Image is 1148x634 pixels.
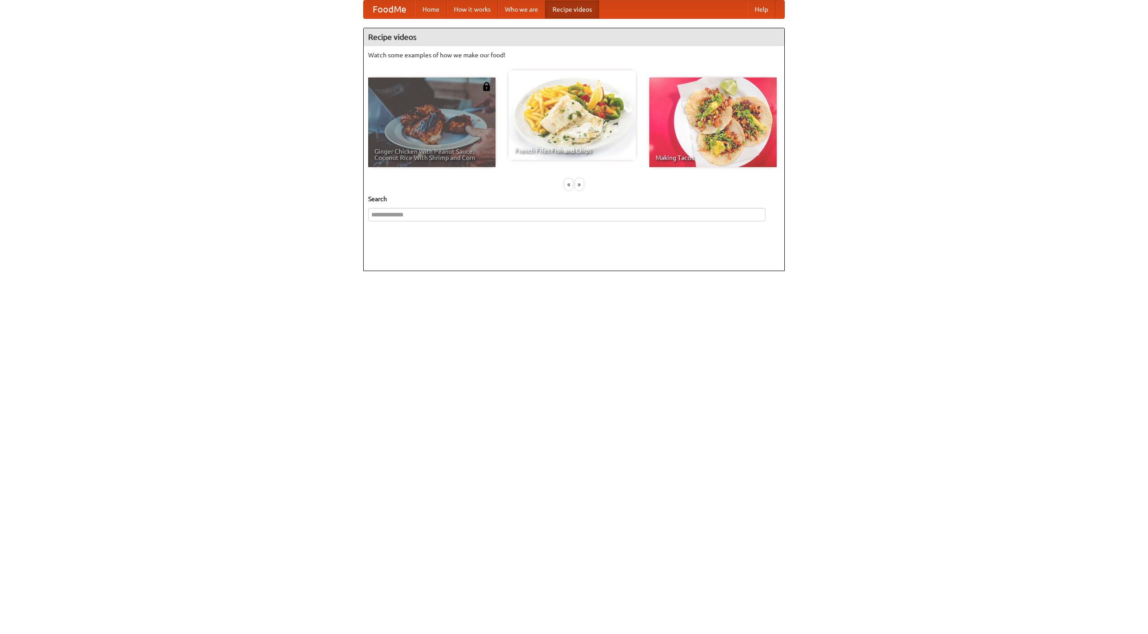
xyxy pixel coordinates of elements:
span: French Fries Fish and Chips [515,147,630,154]
span: Making Tacos [656,155,770,161]
img: 483408.png [482,82,491,91]
a: French Fries Fish and Chips [509,70,636,160]
div: « [565,179,573,190]
a: Home [415,0,447,18]
p: Watch some examples of how we make our food! [368,51,780,60]
h5: Search [368,194,780,203]
div: » [575,179,583,190]
a: Recipe videos [545,0,599,18]
a: Help [748,0,775,18]
a: Who we are [498,0,545,18]
a: FoodMe [364,0,415,18]
a: Making Tacos [649,78,777,167]
a: How it works [447,0,498,18]
h4: Recipe videos [364,28,784,46]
